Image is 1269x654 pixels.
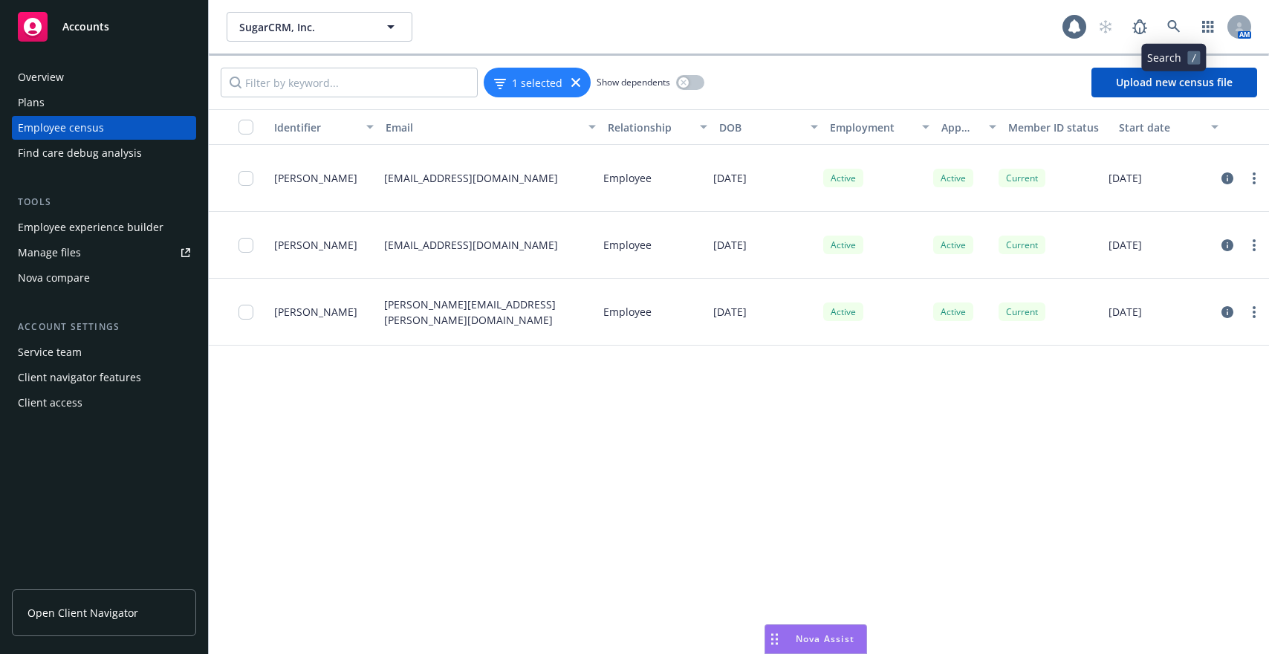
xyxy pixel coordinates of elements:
[12,6,196,48] a: Accounts
[18,241,81,265] div: Manage files
[384,237,558,253] p: [EMAIL_ADDRESS][DOMAIN_NAME]
[380,109,602,145] button: Email
[1218,236,1236,254] a: circleInformation
[1113,109,1224,145] button: Start date
[12,216,196,239] a: Employee experience builder
[1159,12,1189,42] a: Search
[18,91,45,114] div: Plans
[1245,303,1263,321] a: more
[18,366,141,389] div: Client navigator features
[933,236,973,254] div: Active
[713,170,747,186] p: [DATE]
[1091,68,1257,97] a: Upload new census file
[823,169,863,187] div: Active
[713,109,825,145] button: DOB
[12,241,196,265] a: Manage files
[12,320,196,334] div: Account settings
[1125,12,1155,42] a: Report a Bug
[1008,120,1108,135] div: Member ID status
[597,76,670,88] span: Show dependents
[1109,237,1142,253] p: [DATE]
[603,237,652,253] p: Employee
[238,171,253,186] input: Toggle Row Selected
[12,391,196,415] a: Client access
[941,120,980,135] div: App status
[1002,109,1114,145] button: Member ID status
[12,340,196,364] a: Service team
[18,65,64,89] div: Overview
[12,366,196,389] a: Client navigator features
[933,169,973,187] div: Active
[18,116,104,140] div: Employee census
[384,297,592,328] p: [PERSON_NAME][EMAIL_ADDRESS][PERSON_NAME][DOMAIN_NAME]
[1109,170,1142,186] p: [DATE]
[765,625,784,653] div: Drag to move
[1193,12,1223,42] a: Switch app
[238,305,253,320] input: Toggle Row Selected
[512,75,562,91] span: 1 selected
[384,170,558,186] p: [EMAIL_ADDRESS][DOMAIN_NAME]
[830,120,913,135] div: Employment
[603,170,652,186] p: Employee
[935,109,1002,145] button: App status
[386,120,580,135] div: Email
[268,109,380,145] button: Identifier
[1245,169,1263,187] a: more
[933,302,973,321] div: Active
[1119,120,1202,135] div: Start date
[713,237,747,253] p: [DATE]
[12,141,196,165] a: Find care debug analysis
[1091,12,1120,42] a: Start snowing
[18,216,163,239] div: Employee experience builder
[999,236,1045,254] div: Current
[765,624,867,654] button: Nova Assist
[238,120,253,135] input: Select all
[274,120,357,135] div: Identifier
[238,238,253,253] input: Toggle Row Selected
[239,19,368,35] span: SugarCRM, Inc.
[18,141,142,165] div: Find care debug analysis
[274,237,357,253] span: [PERSON_NAME]
[18,266,90,290] div: Nova compare
[602,109,713,145] button: Relationship
[12,116,196,140] a: Employee census
[1218,303,1236,321] a: circleInformation
[221,68,478,97] input: Filter by keyword...
[823,236,863,254] div: Active
[12,195,196,210] div: Tools
[1109,304,1142,320] p: [DATE]
[274,170,357,186] span: [PERSON_NAME]
[12,65,196,89] a: Overview
[27,605,138,621] span: Open Client Navigator
[824,109,935,145] button: Employment
[227,12,412,42] button: SugarCRM, Inc.
[823,302,863,321] div: Active
[999,302,1045,321] div: Current
[18,391,82,415] div: Client access
[608,120,691,135] div: Relationship
[603,304,652,320] p: Employee
[999,169,1045,187] div: Current
[12,266,196,290] a: Nova compare
[719,120,802,135] div: DOB
[1245,236,1263,254] a: more
[18,340,82,364] div: Service team
[1218,169,1236,187] a: circleInformation
[12,91,196,114] a: Plans
[274,304,357,320] span: [PERSON_NAME]
[62,21,109,33] span: Accounts
[713,304,747,320] p: [DATE]
[796,632,854,645] span: Nova Assist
